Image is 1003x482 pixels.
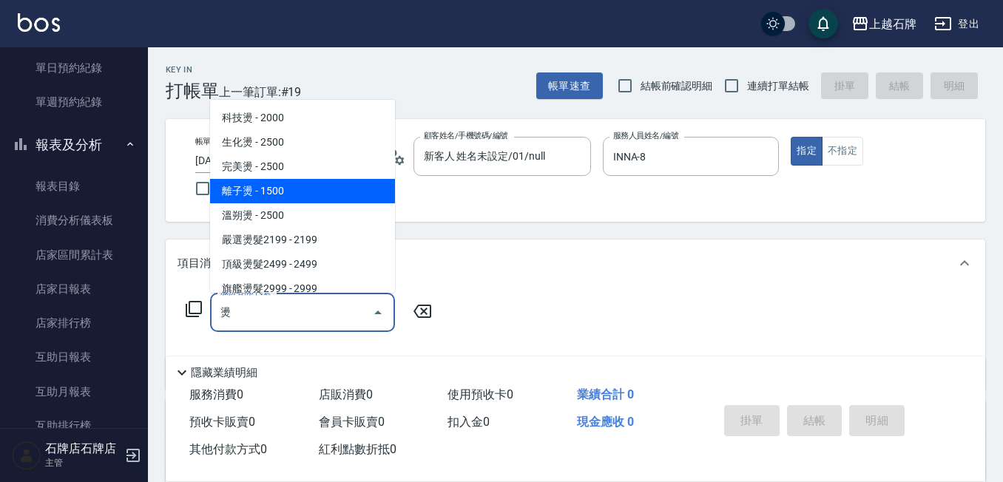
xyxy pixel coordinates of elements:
img: Logo [18,13,60,32]
span: 上一筆訂單:#19 [219,83,302,101]
span: 店販消費 0 [319,387,373,401]
span: 嚴選燙髮2199 - 2199 [210,228,395,252]
span: 其他付款方式 0 [189,442,267,456]
a: 互助日報表 [6,340,142,374]
span: 紅利點數折抵 0 [319,442,396,456]
button: 登出 [928,10,985,38]
a: 報表目錄 [6,169,142,203]
span: 結帳前確認明細 [641,78,713,94]
a: 單週預約紀錄 [6,85,142,119]
span: 頂級燙髮2499 - 2499 [210,252,395,276]
span: 使用預收卡 0 [448,387,513,401]
span: 旗艦燙髮2999 - 2999 [210,276,395,301]
button: 報表及分析 [6,126,142,164]
span: 生化燙 - 2500 [210,130,395,155]
a: 單日預約紀錄 [6,51,142,85]
button: Close [366,301,390,325]
h2: Key In [166,65,219,75]
button: 指定 [791,137,823,166]
label: 帳單日期 [195,136,226,147]
button: 上越石牌 [845,9,922,39]
p: 項目消費 [178,256,222,271]
a: 店家日報表 [6,272,142,306]
span: 預收卡販賣 0 [189,415,255,429]
a: 互助排行榜 [6,409,142,443]
button: 帳單速查 [536,72,603,100]
img: Person [12,441,41,470]
span: 扣入金 0 [448,415,490,429]
button: 不指定 [822,137,863,166]
label: 服務人員姓名/編號 [613,130,678,141]
label: 顧客姓名/手機號碼/編號 [424,130,508,141]
a: 店家排行榜 [6,306,142,340]
h3: 打帳單 [166,81,219,101]
span: 業績合計 0 [577,387,634,401]
a: 互助月報表 [6,375,142,409]
div: 項目消費 [166,240,985,287]
span: 會員卡販賣 0 [319,415,385,429]
span: 現金應收 0 [577,415,634,429]
p: 隱藏業績明細 [191,365,257,381]
span: 連續打單結帳 [747,78,809,94]
p: 主管 [45,456,121,469]
div: 上越石牌 [869,15,916,33]
span: 科技燙 - 2000 [210,106,395,130]
span: 離子燙 - 1500 [210,179,395,203]
span: 溫朔燙 - 2500 [210,203,395,228]
button: save [808,9,838,38]
span: 服務消費 0 [189,387,243,401]
a: 消費分析儀表板 [6,203,142,237]
h5: 石牌店石牌店 [45,441,121,456]
span: 完美燙 - 2500 [210,155,395,179]
a: 店家區間累計表 [6,238,142,272]
input: YYYY/MM/DD hh:mm [195,149,340,173]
